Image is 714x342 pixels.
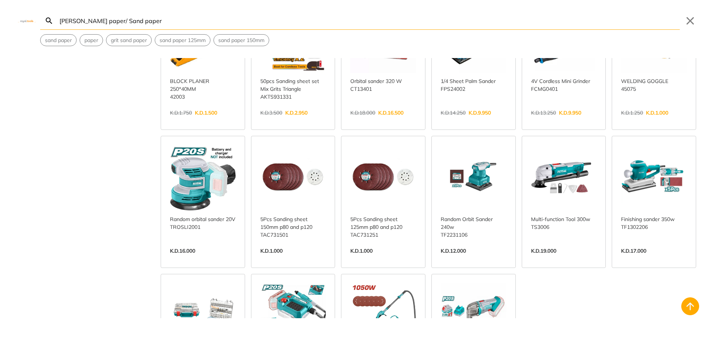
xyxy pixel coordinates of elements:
svg: Back to top [684,300,696,312]
button: Select suggestion: grit sand paper [106,35,151,46]
span: paper [84,36,98,44]
div: Suggestion: sand paper 150mm [213,34,269,46]
div: Suggestion: grit sand paper [106,34,152,46]
input: Search… [58,12,680,29]
div: Suggestion: paper [80,34,103,46]
svg: Search [45,16,54,25]
span: sand paper 125mm [160,36,206,44]
div: Suggestion: sand paper [40,34,77,46]
span: sand paper [45,36,72,44]
button: Back to top [681,297,699,315]
button: Select suggestion: paper [80,35,103,46]
button: Select suggestion: sand paper [41,35,76,46]
button: Select suggestion: sand paper 125mm [155,35,210,46]
button: Select suggestion: sand paper 150mm [214,35,269,46]
div: Suggestion: sand paper 125mm [155,34,210,46]
button: Close [684,15,696,27]
span: grit sand paper [111,36,147,44]
img: Close [18,19,36,22]
span: sand paper 150mm [218,36,264,44]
